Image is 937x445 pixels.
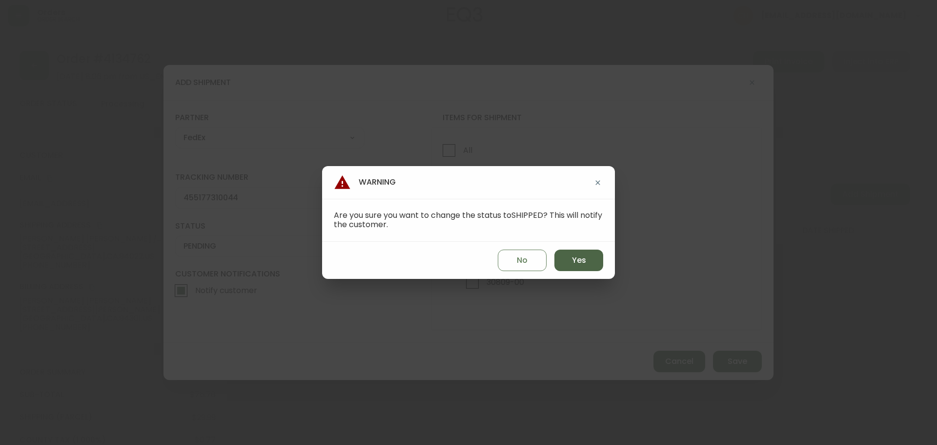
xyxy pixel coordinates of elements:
[334,174,396,191] h4: Warning
[517,255,528,266] span: No
[498,250,547,271] button: No
[572,255,586,266] span: Yes
[334,210,602,230] span: Are you sure you want to change the status to SHIPPED ? This will notify the customer.
[554,250,603,271] button: Yes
